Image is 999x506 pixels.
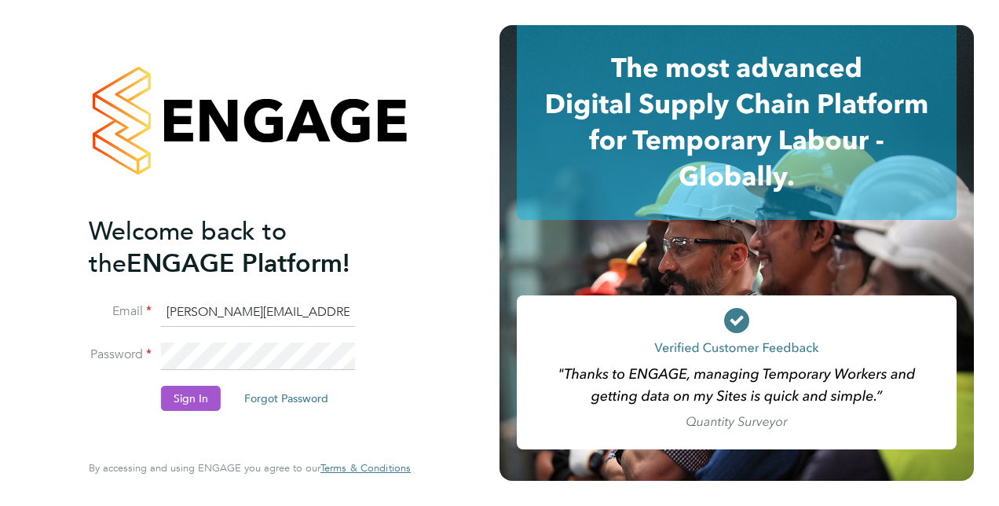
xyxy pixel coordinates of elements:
button: Sign In [161,386,221,411]
a: Terms & Conditions [320,462,411,475]
span: By accessing and using ENGAGE you agree to our [89,461,411,475]
span: Terms & Conditions [320,461,411,475]
button: Forgot Password [232,386,341,411]
input: Enter your work email... [161,299,355,327]
label: Password [89,346,152,363]
label: Email [89,303,152,320]
h2: ENGAGE Platform! [89,215,395,280]
span: Welcome back to the [89,216,287,279]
